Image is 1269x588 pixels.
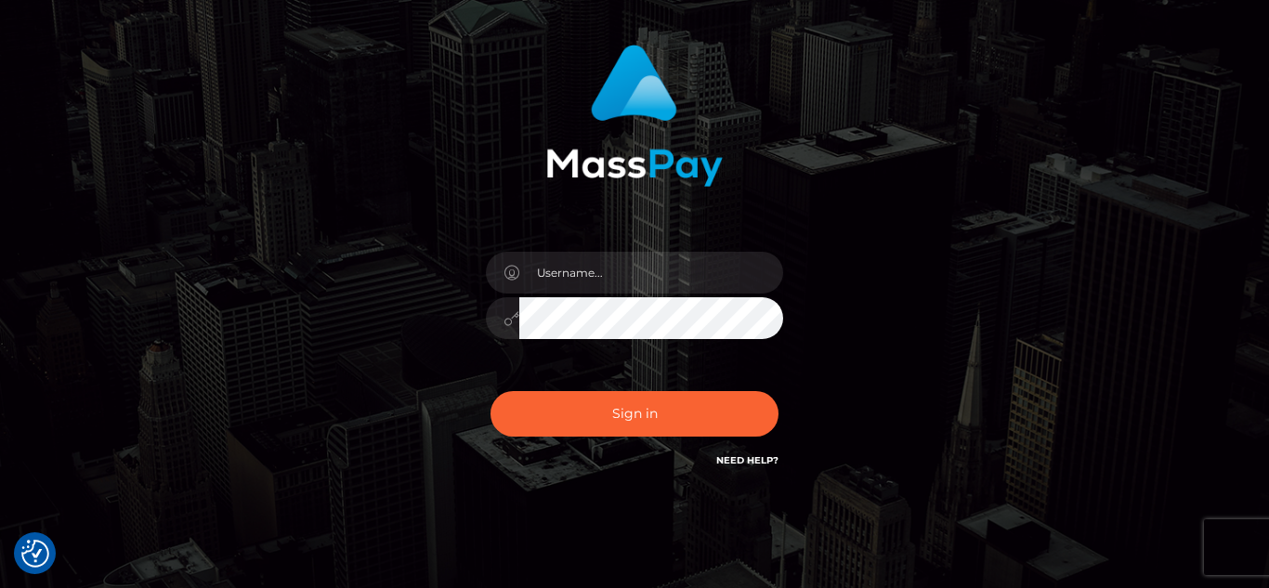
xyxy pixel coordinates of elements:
[21,540,49,568] button: Consent Preferences
[491,391,778,437] button: Sign in
[21,540,49,568] img: Revisit consent button
[716,454,778,466] a: Need Help?
[546,45,723,187] img: MassPay Login
[519,252,783,294] input: Username...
